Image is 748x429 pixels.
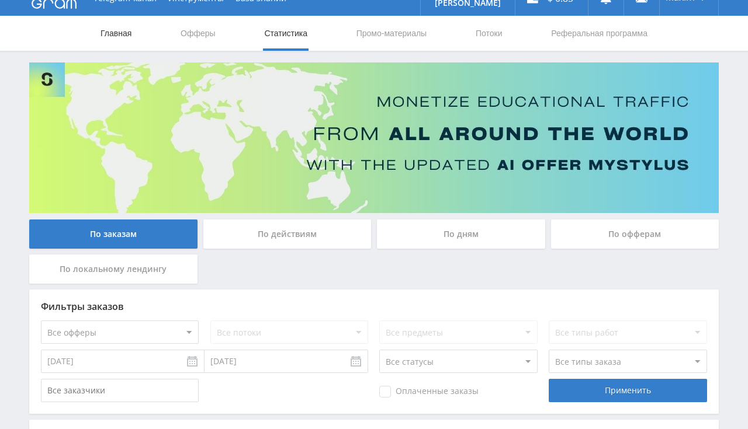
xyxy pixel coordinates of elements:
[203,219,372,249] div: По действиям
[41,379,199,402] input: Все заказчики
[179,16,217,51] a: Офферы
[551,219,719,249] div: По офферам
[41,301,707,312] div: Фильтры заказов
[29,219,198,249] div: По заказам
[99,16,133,51] a: Главная
[377,219,545,249] div: По дням
[475,16,504,51] a: Потоки
[263,16,309,51] a: Статистика
[29,62,719,213] img: Banner
[549,379,707,402] div: Применить
[41,350,205,373] input: Use the arrow keys to pick a date
[205,350,368,373] input: Use the arrow keys to pick a date
[550,16,649,51] a: Реферальная программа
[29,254,198,284] div: По локальному лендингу
[379,386,479,397] span: Оплаченные заказы
[355,16,428,51] a: Промо-материалы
